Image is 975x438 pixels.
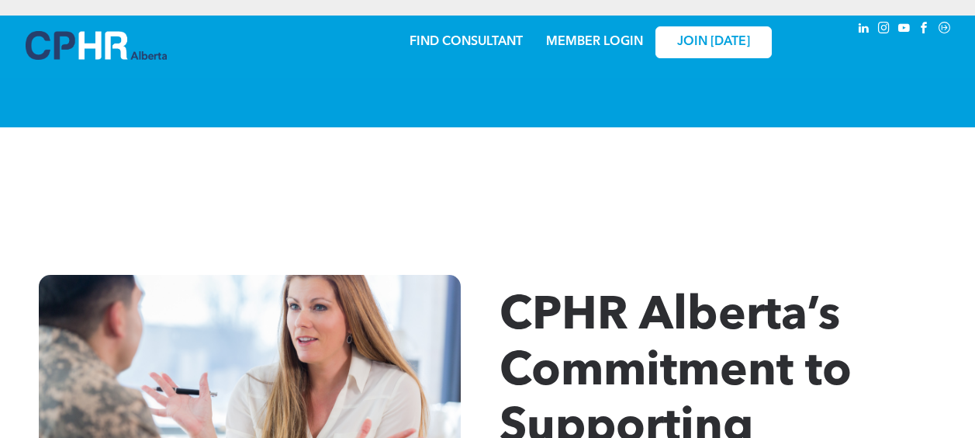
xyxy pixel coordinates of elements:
[856,19,873,40] a: linkedin
[876,19,893,40] a: instagram
[896,19,913,40] a: youtube
[936,19,953,40] a: Social network
[655,26,772,58] a: JOIN [DATE]
[546,36,643,48] a: MEMBER LOGIN
[677,35,750,50] span: JOIN [DATE]
[26,31,167,60] img: A blue and white logo for cp alberta
[410,36,523,48] a: FIND CONSULTANT
[916,19,933,40] a: facebook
